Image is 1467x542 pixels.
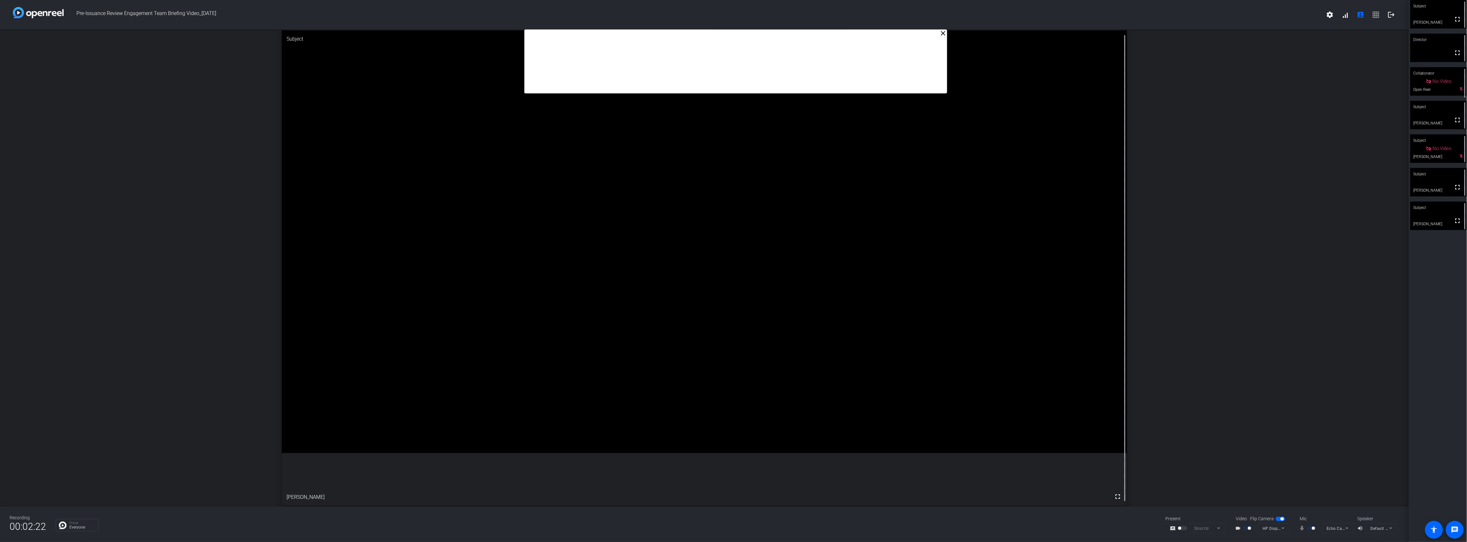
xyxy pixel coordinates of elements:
[1410,67,1467,79] div: Collaborator
[940,29,947,37] mat-icon: close
[1410,134,1467,147] div: Subject
[1388,11,1395,19] mat-icon: logout
[1326,11,1334,19] mat-icon: settings
[1250,515,1274,522] span: Flip Camera
[1294,515,1358,522] div: Mic
[69,525,95,529] p: Everyone
[1299,524,1307,532] mat-icon: mic_none
[1235,524,1243,532] mat-icon: videocam_outline
[1338,7,1353,22] button: signal_cellular_alt
[1433,146,1452,151] span: No Video
[10,519,46,534] span: 00:02:22
[1454,15,1462,23] mat-icon: fullscreen
[69,521,95,524] p: Group
[282,30,1127,48] div: Subject
[1170,524,1178,532] mat-icon: screen_share_outline
[1166,515,1230,522] div: Present
[1454,116,1462,124] mat-icon: fullscreen
[1410,168,1467,180] div: Subject
[1410,202,1467,214] div: Subject
[1358,515,1396,522] div: Speaker
[1433,78,1452,84] span: No Video
[1454,217,1462,225] mat-icon: fullscreen
[1451,526,1459,534] mat-icon: message
[59,522,67,529] img: Chat Icon
[1236,515,1247,522] span: Video
[1357,11,1365,19] mat-icon: account_box
[1454,49,1462,57] mat-icon: fullscreen
[13,7,64,18] img: white-gradient.svg
[1454,183,1462,191] mat-icon: fullscreen
[1430,526,1438,534] mat-icon: accessibility
[10,514,46,521] div: Recording
[1114,493,1122,500] mat-icon: fullscreen
[64,7,1322,22] span: Pre-Issuance Review Engagement Team Briefing Video_[DATE]
[1410,34,1467,46] div: Director
[1358,524,1365,532] mat-icon: volume_up
[1410,101,1467,113] div: Subject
